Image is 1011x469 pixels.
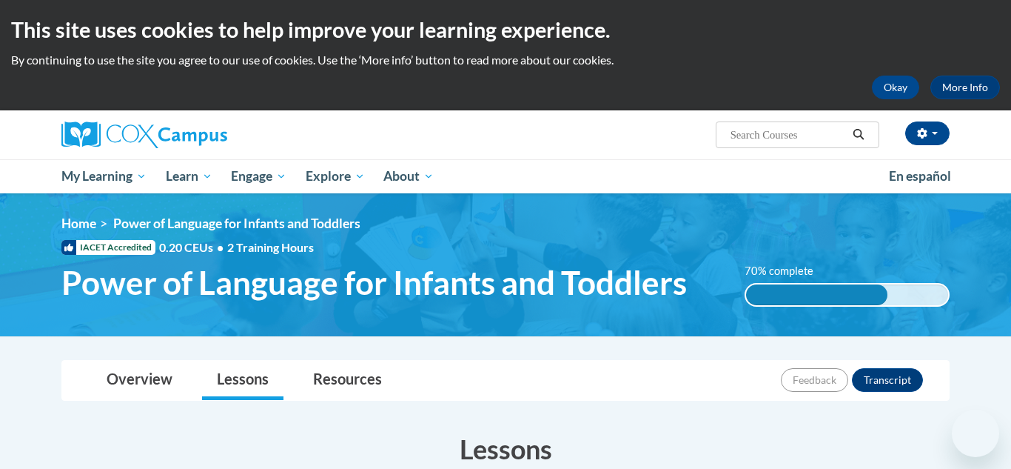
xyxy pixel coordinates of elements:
button: Okay [872,76,919,99]
a: Resources [298,361,397,400]
div: 70% complete [746,285,887,305]
span: Power of Language for Infants and Toddlers [61,263,687,302]
a: Cox Campus [61,122,343,148]
h3: Lessons [61,430,950,468]
span: Power of Language for Infants and Toddlers [113,216,360,231]
input: Search Courses [729,126,847,144]
label: 70% complete [745,263,830,279]
span: My Learning [61,167,147,185]
a: Explore [296,159,374,193]
a: En español [879,161,961,192]
a: Home [61,216,96,231]
h2: This site uses cookies to help improve your learning experience. [11,15,1000,44]
a: Learn [156,159,222,193]
a: Overview [92,361,187,400]
a: Lessons [202,361,283,400]
div: Main menu [39,159,972,193]
span: About [383,167,434,185]
button: Transcript [852,368,923,392]
span: Explore [306,167,365,185]
span: Engage [231,167,286,185]
a: Engage [221,159,296,193]
p: By continuing to use the site you agree to our use of cookies. Use the ‘More info’ button to read... [11,52,1000,68]
iframe: Button to launch messaging window [952,410,999,457]
span: Learn [166,167,212,185]
a: More Info [930,76,1000,99]
a: About [374,159,444,193]
img: Cox Campus [61,122,227,148]
span: 2 Training Hours [227,240,314,254]
span: • [217,240,224,254]
span: En español [889,168,951,184]
a: My Learning [52,159,156,193]
button: Feedback [781,368,848,392]
span: 0.20 CEUs [159,239,227,256]
button: Search [847,126,870,144]
span: IACET Accredited [61,240,155,255]
button: Account Settings [905,122,950,145]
